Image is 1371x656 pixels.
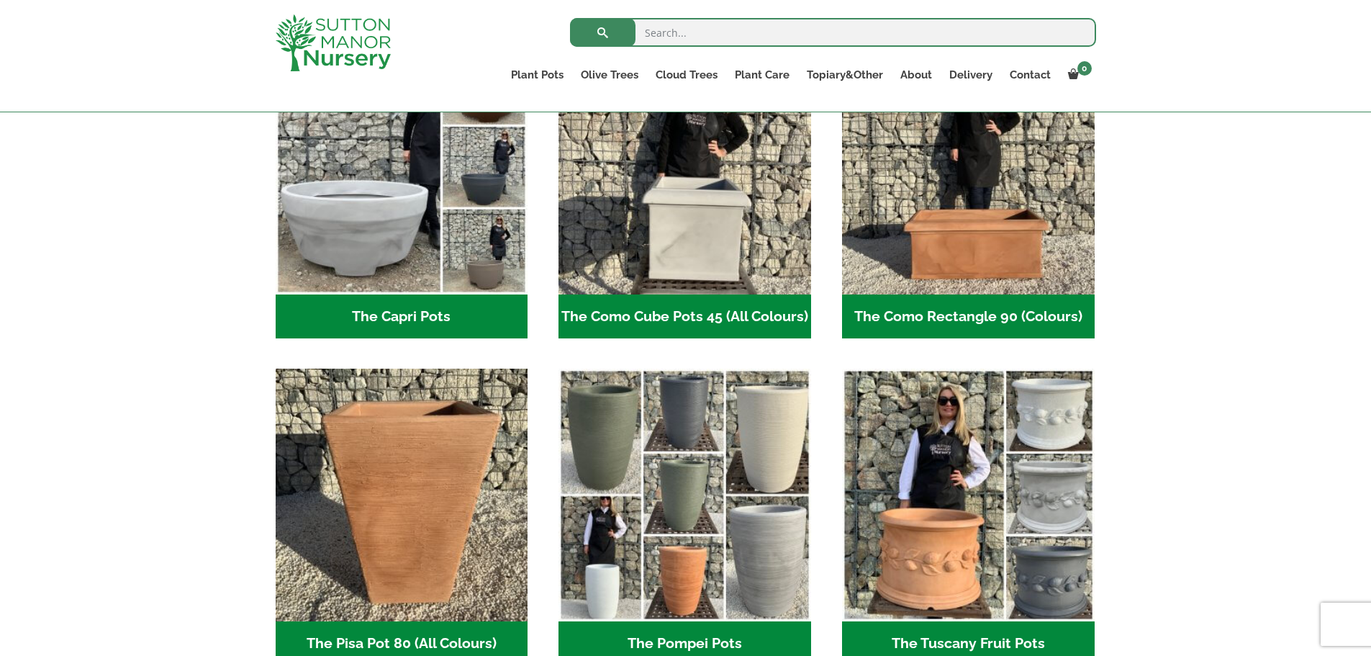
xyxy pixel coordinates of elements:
a: Contact [1001,65,1059,85]
a: Plant Pots [502,65,572,85]
img: The Pompei Pots [558,369,811,621]
img: logo [276,14,391,71]
a: Delivery [941,65,1001,85]
img: The Tuscany Fruit Pots [842,369,1095,621]
img: The Como Cube Pots 45 (All Colours) [558,42,811,295]
a: Visit product category The Como Cube Pots 45 (All Colours) [558,42,811,338]
a: About [892,65,941,85]
a: Visit product category The Capri Pots [276,42,528,338]
input: Search... [570,18,1096,47]
a: Topiary&Other [798,65,892,85]
img: The Como Rectangle 90 (Colours) [842,42,1095,295]
a: Plant Care [726,65,798,85]
a: Cloud Trees [647,65,726,85]
h2: The Como Cube Pots 45 (All Colours) [558,295,811,339]
img: The Pisa Pot 80 (All Colours) [276,369,528,621]
a: Visit product category The Como Rectangle 90 (Colours) [842,42,1095,338]
a: Olive Trees [572,65,647,85]
a: 0 [1059,65,1096,85]
h2: The Como Rectangle 90 (Colours) [842,295,1095,339]
img: The Capri Pots [276,42,528,295]
h2: The Capri Pots [276,295,528,339]
span: 0 [1077,61,1092,76]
